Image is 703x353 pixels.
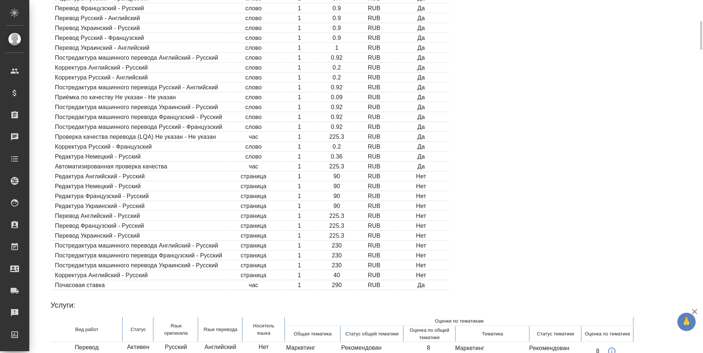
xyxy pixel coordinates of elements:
[227,63,280,73] td: слово
[286,317,633,325] p: Оценки по тематикам
[356,63,393,73] td: RUB
[281,24,318,33] td: 1
[356,192,393,201] td: RUB
[227,73,280,82] td: слово
[51,93,226,102] td: Приёмка по качеству Не указан - Не указан
[319,162,355,171] td: 225.3
[405,327,455,341] p: Оценка по общей тематике
[393,241,449,250] td: Нет
[393,152,449,161] td: Да
[393,261,449,270] td: Нет
[393,44,449,53] td: Да
[319,192,355,201] td: 90
[356,172,393,181] td: RUB
[281,241,318,250] td: 1
[319,4,355,13] td: 0.9
[281,123,318,132] td: 1
[356,202,393,211] td: RUB
[51,231,226,241] td: Перевод Украинский - Русский
[319,241,355,250] td: 230
[393,133,449,142] td: Да
[319,261,355,270] td: 230
[356,53,393,63] td: RUB
[393,113,449,122] td: Да
[51,24,226,33] td: Перевод Украинский - Русский
[393,162,449,171] td: Да
[281,152,318,161] td: 1
[227,44,280,53] td: слово
[393,172,449,181] td: Нет
[393,212,449,221] td: Нет
[51,212,226,221] td: Перевод Английский - Русский
[393,271,449,280] td: Нет
[51,222,226,231] td: Перевод Французский - Русский
[51,14,226,23] td: Перевод Русский - Английский
[281,212,318,221] td: 1
[227,172,280,181] td: страница
[356,83,393,92] td: RUB
[227,192,280,201] td: страница
[158,322,194,337] p: Язык оригинала
[281,172,318,181] td: 1
[227,34,280,43] td: слово
[51,152,226,161] td: Редактура Немецкий - Русский
[356,152,393,161] td: RUB
[319,34,355,43] td: 0.9
[227,14,280,23] td: слово
[51,34,226,43] td: Перевод Русский - Французский
[281,34,318,43] td: 1
[393,192,449,201] td: Нет
[281,113,318,122] td: 1
[393,281,449,290] td: Да
[202,326,238,333] p: Язык перевода
[356,113,393,122] td: RUB
[393,14,449,23] td: Да
[227,241,280,250] td: страница
[393,231,449,241] td: Нет
[51,73,226,82] td: Корректура Русский - Английский
[356,251,393,260] td: RUB
[281,142,318,152] td: 1
[281,14,318,23] td: 1
[51,53,226,63] td: Постредактура машинного перевода Английский - Русский
[281,103,318,112] td: 1
[51,63,226,73] td: Корректура Английский - Русский
[227,142,280,152] td: слово
[356,34,393,43] td: RUB
[319,182,355,191] td: 90
[356,4,393,13] td: RUB
[227,133,280,142] td: час
[356,142,393,152] td: RUB
[281,4,318,13] td: 1
[281,73,318,82] td: 1
[457,330,529,338] p: Тематика
[356,271,393,280] td: RUB
[55,326,119,333] p: Вид работ
[393,123,449,132] td: Да
[319,73,355,82] td: 0.2
[51,172,226,181] td: Редактура Английский - Русский
[227,212,280,221] td: страница
[319,53,355,63] td: 0.92
[281,251,318,260] td: 1
[319,251,355,260] td: 230
[356,14,393,23] td: RUB
[393,83,449,92] td: Да
[356,281,393,290] td: RUB
[51,103,226,112] td: Постредактура машинного перевода Украинский - Русский
[356,103,393,112] td: RUB
[227,222,280,231] td: страница
[51,83,226,92] td: Постредактура машинного перевода Русский - Английский
[227,271,280,280] td: страница
[319,222,355,231] td: 225.3
[393,34,449,43] td: Да
[677,313,696,331] button: 🙏
[319,83,355,92] td: 0.92
[356,162,393,171] td: RUB
[286,330,340,338] p: Общая тематика
[356,24,393,33] td: RUB
[51,299,75,311] h6: Услуги:
[319,133,355,142] td: 225.3
[51,113,226,122] td: Постредактура машинного перевода Французский - Русский
[281,202,318,211] td: 1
